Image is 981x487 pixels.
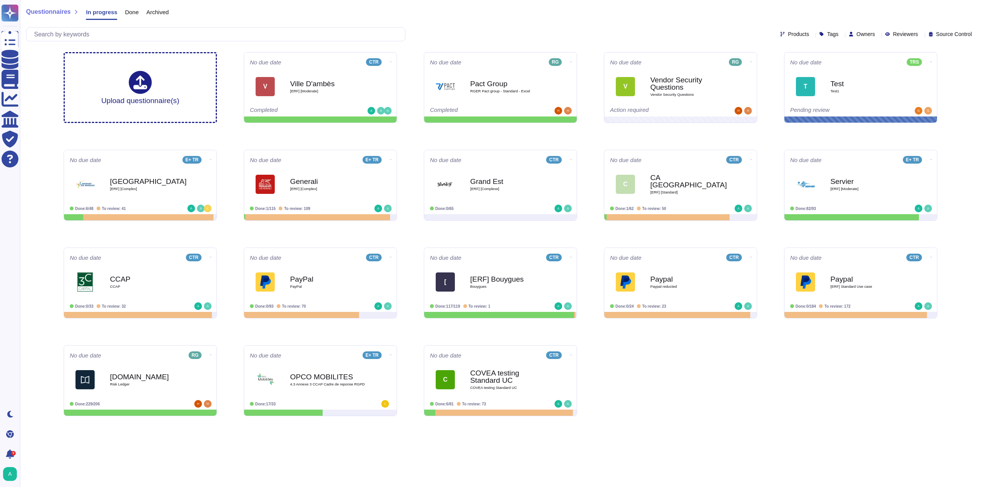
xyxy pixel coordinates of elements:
[796,304,816,308] span: Done: 0/184
[366,254,382,261] div: CTR
[726,254,742,261] div: CTR
[436,175,455,194] img: Logo
[470,80,547,87] b: Pact Group
[915,302,922,310] img: user
[430,59,461,65] span: No due date
[903,156,922,164] div: E+ TR
[462,402,486,406] span: To review: 73
[290,382,367,386] span: 4.3 Annexe 3 CCAP Cadre de reponse RGPD
[110,275,187,283] b: CCAP
[735,107,742,115] img: user
[824,304,850,308] span: To review: 172
[610,255,641,261] span: No due date
[893,31,918,37] span: Reviewers
[924,302,932,310] img: user
[435,304,460,308] span: Done: 117/119
[796,175,815,194] img: Logo
[650,285,727,289] span: Paypal reducted
[827,31,838,37] span: Tags
[924,107,932,115] img: user
[250,107,344,115] div: Completed
[650,190,727,194] span: [ERF] [Standard]
[470,187,547,191] span: [ERF] [Complexe]
[435,402,454,406] span: Done: 6/81
[830,178,907,185] b: Servier
[790,255,822,261] span: No due date
[377,107,385,115] img: user
[290,187,367,191] span: [ERF] [Complex]
[430,353,461,358] span: No due date
[549,58,562,66] div: RG
[255,402,276,406] span: Done: 17/33
[186,254,202,261] div: CTR
[290,373,367,380] b: OPCO MOBILITES
[256,77,275,96] div: V
[3,467,17,481] img: user
[250,353,281,358] span: No due date
[735,302,742,310] img: user
[546,254,562,261] div: CTR
[615,304,634,308] span: Done: 0/24
[430,255,461,261] span: No due date
[744,302,752,310] img: user
[430,107,524,115] div: Completed
[650,174,727,189] b: CA [GEOGRAPHIC_DATA]
[284,207,310,211] span: To review: 109
[470,275,547,283] b: [ERF] Bouygues
[204,400,212,408] img: user
[907,58,922,66] div: TRS
[256,272,275,292] img: Logo
[70,255,101,261] span: No due date
[616,272,635,292] img: Logo
[915,107,922,115] img: user
[906,254,922,261] div: CTR
[197,205,205,212] img: user
[554,205,562,212] img: user
[374,205,382,212] img: user
[790,59,822,65] span: No due date
[75,370,95,389] img: Logo
[282,304,306,308] span: To review: 70
[830,89,907,93] span: Test1
[430,157,461,163] span: No due date
[110,187,187,191] span: [ERF] [Complex]
[788,31,809,37] span: Products
[796,77,815,96] div: T
[102,304,126,308] span: To review: 32
[290,178,367,185] b: Generali
[616,77,635,96] div: V
[615,207,634,211] span: Done: 1/62
[75,304,94,308] span: Done: 0/33
[436,370,455,389] div: C
[250,255,281,261] span: No due date
[616,175,635,194] div: C
[470,89,547,93] span: RGER Pact group - Standard - Excel
[182,156,202,164] div: E+ TR
[915,205,922,212] img: user
[796,207,816,211] span: Done: 82/93
[790,157,822,163] span: No due date
[125,9,139,15] span: Done
[290,275,367,283] b: PayPal
[726,156,742,164] div: CTR
[650,93,727,97] span: Vendor Security Questions
[470,386,547,390] span: COVEA testing Standard UC
[546,351,562,359] div: CTR
[470,369,547,384] b: COVEA testing Standard UC
[384,205,392,212] img: user
[435,207,454,211] span: Done: 0/65
[110,178,187,185] b: [GEOGRAPHIC_DATA]
[75,402,100,406] span: Done: 229/206
[194,400,202,408] img: user
[470,285,547,289] span: Bouygues
[75,207,94,211] span: Done: 6/48
[436,272,455,292] div: [
[363,351,382,359] div: E+ TR
[830,80,907,87] b: Test
[290,89,367,93] span: [ERF] [Moderate]
[469,304,490,308] span: To review: 1
[650,76,727,91] b: Vendor Security Questions
[564,302,572,310] img: user
[255,207,276,211] span: Done: 1/115
[554,302,562,310] img: user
